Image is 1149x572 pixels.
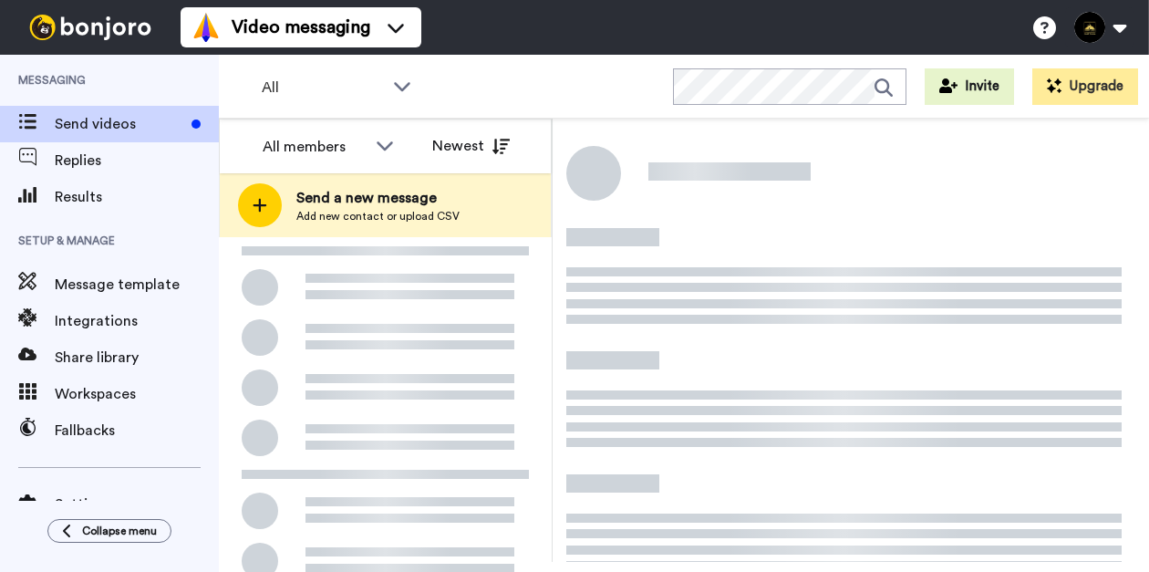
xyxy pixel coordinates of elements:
span: Fallbacks [55,420,219,442]
span: Workspaces [55,383,219,405]
span: Settings [55,494,219,515]
span: Results [55,186,219,208]
span: Replies [55,150,219,172]
button: Newest [419,128,523,164]
button: Upgrade [1032,68,1138,105]
span: Message template [55,274,219,296]
span: All [262,77,384,99]
span: Video messaging [232,15,370,40]
img: vm-color.svg [191,13,221,42]
span: Collapse menu [82,524,157,538]
span: Integrations [55,310,219,332]
span: Send videos [55,113,184,135]
span: Send a new message [296,187,460,209]
span: Share library [55,347,219,369]
button: Invite [925,68,1014,105]
div: All members [263,136,367,158]
button: Collapse menu [47,519,171,543]
span: Add new contact or upload CSV [296,209,460,224]
img: bj-logo-header-white.svg [22,15,159,40]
